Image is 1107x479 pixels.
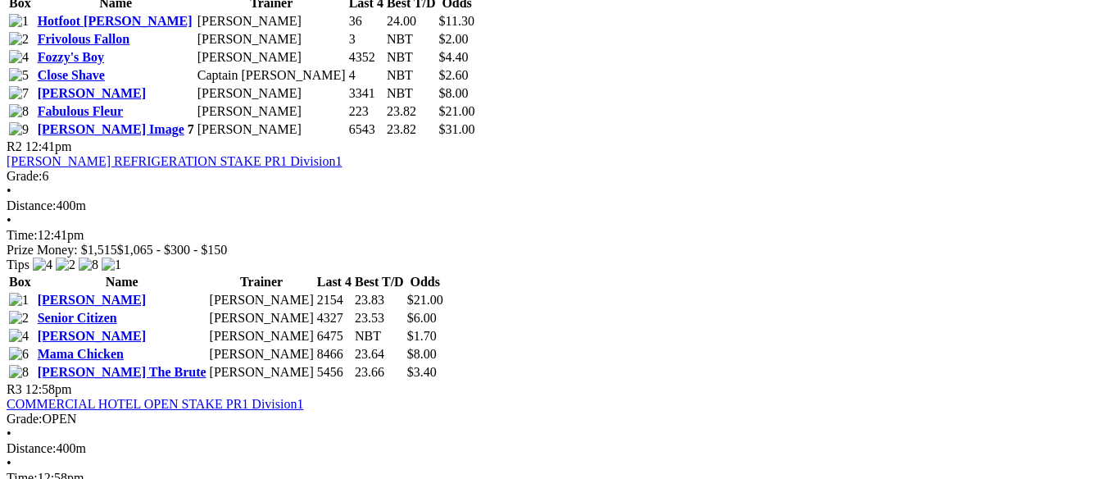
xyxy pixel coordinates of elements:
span: R2 [7,139,22,153]
td: 3 [348,31,384,48]
a: Fozzy's Boy [38,50,104,64]
td: 4327 [316,310,352,326]
span: Time: [7,228,38,242]
img: 1 [9,14,29,29]
img: 2 [56,258,75,272]
span: Grade: [7,412,43,426]
span: $8.00 [439,86,469,100]
span: • [7,184,11,198]
td: 8466 [316,346,352,363]
div: 400m [7,441,1100,456]
td: [PERSON_NAME] [197,49,347,66]
td: [PERSON_NAME] [209,364,315,381]
th: Best T/D [354,274,405,290]
td: [PERSON_NAME] [197,121,347,138]
div: 6 [7,169,1100,184]
td: [PERSON_NAME] [209,328,315,344]
img: 4 [9,50,29,65]
img: 1 [9,293,29,308]
img: 2 [9,32,29,47]
td: [PERSON_NAME] [209,346,315,363]
th: Odds [406,274,444,290]
img: 9 [9,122,29,137]
img: 8 [9,104,29,119]
img: 7 [9,86,29,101]
td: 6475 [316,328,352,344]
img: 5 [9,68,29,83]
a: Fabulous Fleur [38,104,123,118]
td: 4 [348,67,384,84]
td: 23.83 [354,292,405,308]
span: $4.40 [439,50,469,64]
td: 24.00 [386,13,437,30]
span: Distance: [7,441,56,455]
a: Close Shave [38,68,105,82]
img: 8 [79,258,98,272]
span: • [7,456,11,470]
td: [PERSON_NAME] [209,292,315,308]
img: 8 [9,365,29,380]
span: $21.00 [407,293,443,307]
a: [PERSON_NAME] [38,293,146,307]
a: [PERSON_NAME] [38,329,146,343]
td: 2154 [316,292,352,308]
td: NBT [354,328,405,344]
span: $1.70 [407,329,437,343]
span: R3 [7,382,22,396]
span: Box [9,275,31,289]
td: 23.82 [386,121,437,138]
span: $6.00 [407,311,437,325]
span: $3.40 [407,365,437,379]
td: 23.53 [354,310,405,326]
a: [PERSON_NAME] The Brute [38,365,206,379]
td: [PERSON_NAME] [197,31,347,48]
td: 5456 [316,364,352,381]
th: Trainer [209,274,315,290]
td: [PERSON_NAME] [197,85,347,102]
a: Frivolous Fallon [38,32,129,46]
td: 23.64 [354,346,405,363]
img: 4 [33,258,52,272]
span: $2.60 [439,68,469,82]
span: Tips [7,258,29,271]
td: 4352 [348,49,384,66]
a: [PERSON_NAME] Image [38,122,184,136]
td: 223 [348,103,384,120]
span: 7 [188,122,194,136]
img: 2 [9,311,29,326]
div: 400m [7,198,1100,213]
span: $8.00 [407,347,437,361]
img: 6 [9,347,29,362]
span: 12:41pm [25,139,72,153]
span: $21.00 [439,104,475,118]
span: 12:58pm [25,382,72,396]
a: Senior Citizen [38,311,117,325]
img: 1 [102,258,121,272]
td: NBT [386,49,437,66]
span: $31.00 [439,122,475,136]
a: Mama Chicken [38,347,124,361]
span: Distance: [7,198,56,212]
td: 3341 [348,85,384,102]
td: NBT [386,67,437,84]
td: 6543 [348,121,384,138]
a: [PERSON_NAME] [38,86,146,100]
td: [PERSON_NAME] [197,103,347,120]
a: Hotfoot [PERSON_NAME] [38,14,193,28]
span: • [7,213,11,227]
td: Captain [PERSON_NAME] [197,67,347,84]
td: [PERSON_NAME] [197,13,347,30]
a: COMMERCIAL HOTEL OPEN STAKE PR1 Division1 [7,397,303,411]
span: Grade: [7,169,43,183]
td: 36 [348,13,384,30]
td: [PERSON_NAME] [209,310,315,326]
td: NBT [386,85,437,102]
span: • [7,427,11,440]
div: OPEN [7,412,1100,427]
img: 4 [9,329,29,344]
span: $11.30 [439,14,474,28]
td: 23.82 [386,103,437,120]
div: 12:41pm [7,228,1100,243]
span: $2.00 [439,32,469,46]
span: $1,065 - $300 - $150 [117,243,228,257]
